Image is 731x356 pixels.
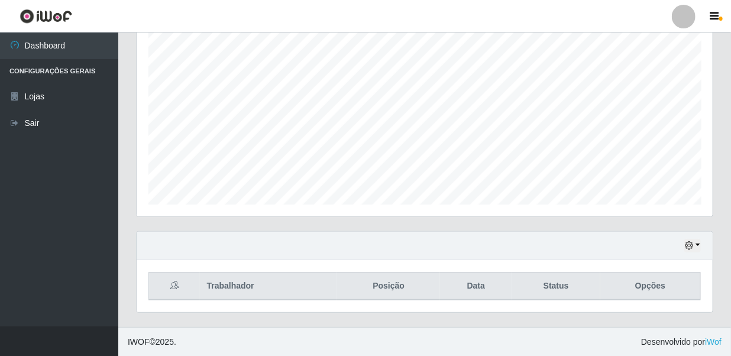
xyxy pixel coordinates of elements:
th: Data [440,273,512,300]
span: © 2025 . [128,336,176,348]
span: IWOF [128,337,150,347]
th: Status [512,273,600,300]
a: iWof [705,337,722,347]
th: Posição [337,273,440,300]
span: Desenvolvido por [641,336,722,348]
img: CoreUI Logo [20,9,72,24]
th: Trabalhador [200,273,338,300]
th: Opções [600,273,701,300]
